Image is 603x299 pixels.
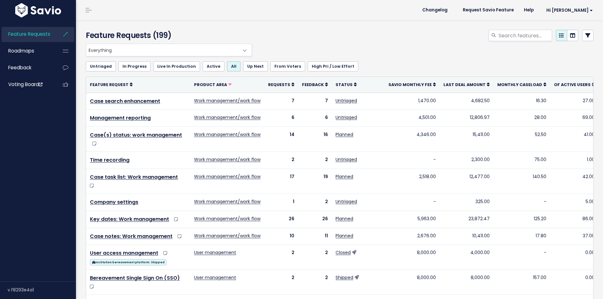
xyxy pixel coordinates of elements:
a: Work management/work flow [194,97,261,104]
td: 2 [264,270,298,295]
td: 1 [264,194,298,211]
a: Shipped [336,274,353,281]
h4: Feature Requests (199) [86,30,249,41]
a: Planned [336,233,353,239]
ul: Filter feature requests [86,61,594,72]
td: 2 [298,194,332,211]
img: logo-white.9d6f32f41409.svg [14,3,63,17]
td: 7 [298,93,332,110]
td: 16 [298,127,332,152]
a: Product Area [194,81,232,88]
a: Untriaged [336,156,357,163]
a: Feedback [2,60,53,75]
td: 17.80 [493,228,550,245]
td: 37.00 [550,228,599,245]
td: - [385,194,440,211]
td: 2 [298,152,332,169]
a: User management [194,249,236,256]
td: 6 [264,110,298,127]
td: 0.00 [550,270,599,295]
a: Feedback [302,81,328,88]
a: Bereavement Single Sign On (SSO) [90,274,180,282]
a: Work management/work flow [194,198,261,205]
a: Of active users [554,81,595,88]
span: Everything [86,44,239,56]
span: Feature Requests [8,31,50,37]
span: Product Area [194,82,227,87]
td: 5.00 [550,194,599,211]
td: - [385,152,440,169]
span: Savio Monthly Fee [388,82,432,87]
td: 19 [298,169,332,194]
span: Roadmaps [8,47,34,54]
a: Work management/work flow [194,233,261,239]
a: Roadmaps [2,44,53,58]
a: Work management/work flow [194,156,261,163]
td: 0.00 [550,245,599,270]
td: 10 [264,228,298,245]
a: Untriaged [336,97,357,104]
a: Live In Production [153,61,200,72]
a: User management [194,274,236,281]
td: 125.20 [493,211,550,228]
a: All [227,61,241,72]
a: Work management/work flow [194,131,261,138]
div: v.f8293e4a1 [8,282,76,298]
span: Status [336,82,353,87]
a: High Pri / Low Effort [308,61,358,72]
span: Feedback [8,64,31,71]
input: Search features... [498,30,552,41]
a: Management reporting [90,114,151,121]
a: Case search enhancement [90,97,160,105]
a: User access management [90,249,158,257]
span: Feature Request [90,82,129,87]
span: Requests [268,82,290,87]
a: Work management/work flow [194,114,261,121]
td: 41.00 [550,127,599,152]
td: 23,872.47 [440,211,493,228]
td: 7 [264,93,298,110]
td: 75.00 [493,152,550,169]
a: Hi [PERSON_NAME] [539,5,598,15]
td: 14 [264,127,298,152]
a: Request Savio Feature [458,5,519,15]
span: Hi [PERSON_NAME] [546,8,593,13]
td: - [493,245,550,270]
td: 12,806.97 [440,110,493,127]
a: Feature Request [90,81,133,88]
a: Work management/work flow [194,215,261,222]
a: Closed [336,249,351,256]
a: Requests [268,81,294,88]
td: 52.50 [493,127,550,152]
td: 2 [298,270,332,295]
td: 69.00 [550,110,599,127]
span: Institution bereavement platform: Shipped [90,259,166,265]
a: In Progress [118,61,151,72]
td: 1,470.00 [385,93,440,110]
td: 5,963.00 [385,211,440,228]
td: 12,477.00 [440,169,493,194]
a: Untriaged [86,61,116,72]
a: Last deal amount [443,81,490,88]
td: 1.00 [550,152,599,169]
td: 27.00 [550,93,599,110]
a: Planned [336,215,353,222]
a: Untriaged [336,198,357,205]
a: Up Next [243,61,268,72]
td: 2 [264,152,298,169]
td: - [493,194,550,211]
td: 2 [298,245,332,270]
a: Active [203,61,224,72]
td: 2,518.00 [385,169,440,194]
td: 42.00 [550,169,599,194]
a: Status [336,81,357,88]
td: 4,501.00 [385,110,440,127]
a: Feature Requests [2,27,53,41]
td: 4,000.00 [440,245,493,270]
td: 86.00 [550,211,599,228]
a: Savio Monthly Fee [388,81,436,88]
a: Case task list: Work management [90,173,178,181]
a: Company settings [90,198,138,206]
a: Work management/work flow [194,173,261,180]
td: 8,000.00 [385,245,440,270]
